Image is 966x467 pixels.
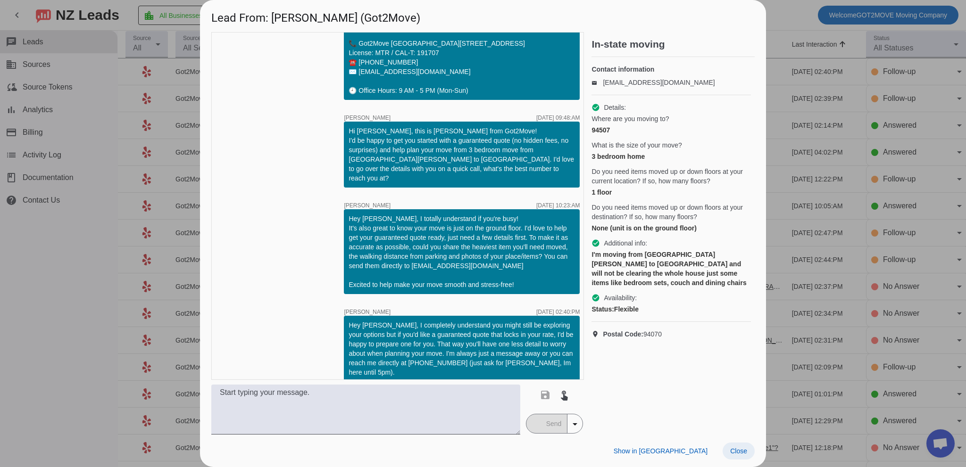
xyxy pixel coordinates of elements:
div: Flexible [591,304,751,314]
span: Do you need items moved up or down floors at your destination? If so, how many floors? [591,203,751,221]
div: [DATE] 10:23:AM [536,203,580,208]
button: Close [723,442,755,459]
span: Close [730,447,747,455]
span: Do you need items moved up or down floors at your current location? If so, how many floors? [591,167,751,186]
mat-icon: check_circle [591,239,600,247]
div: 1 floor [591,188,751,197]
span: 94070 [603,329,662,339]
h4: Contact information [591,65,751,74]
strong: Postal Code: [603,330,643,338]
mat-icon: location_on [591,330,603,338]
div: None (unit is on the ground floor) [591,223,751,233]
span: Details: [604,103,626,112]
mat-icon: check_circle [591,294,600,302]
span: What is the size of your move? [591,140,682,150]
mat-icon: arrow_drop_down [569,418,581,430]
div: Hey [PERSON_NAME], I totally understand if you're busy! It's also great to know your move is just... [349,214,575,289]
button: Show in [GEOGRAPHIC_DATA] [606,442,715,459]
span: Availability: [604,293,637,303]
span: [PERSON_NAME] [344,115,391,121]
div: I'm moving from [GEOGRAPHIC_DATA][PERSON_NAME] to [GEOGRAPHIC_DATA] and will not be clearing the ... [591,250,751,287]
span: Show in [GEOGRAPHIC_DATA] [614,447,708,455]
div: 94507 [591,125,751,135]
div: Hi [PERSON_NAME], this is [PERSON_NAME] from Got2Move! I'd be happy to get you started with a gua... [349,126,575,183]
div: [DATE] 02:40:PM [536,309,580,315]
div: [DATE] 09:48:AM [536,115,580,121]
span: Where are you moving to? [591,114,669,123]
strong: Status: [591,305,614,313]
span: [PERSON_NAME] [344,203,391,208]
div: Hey [PERSON_NAME], I completely understand you might still be exploring your options but if you'd... [349,320,575,377]
h2: In-state moving [591,40,755,49]
mat-icon: email [591,80,603,85]
div: 3 bedroom home [591,152,751,161]
mat-icon: check_circle [591,103,600,112]
a: [EMAIL_ADDRESS][DOMAIN_NAME] [603,79,715,86]
span: Additional info: [604,238,647,248]
mat-icon: touch_app [558,389,570,401]
span: [PERSON_NAME] [344,309,391,315]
